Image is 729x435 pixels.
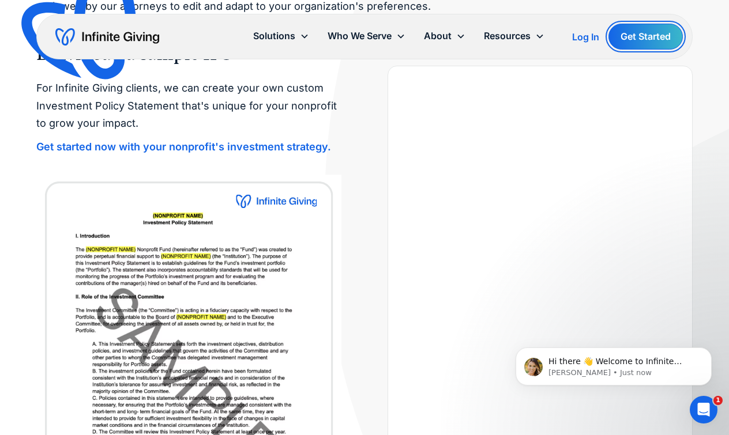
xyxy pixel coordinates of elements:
[484,28,531,44] div: Resources
[713,396,723,405] span: 1
[415,24,475,48] div: About
[318,24,415,48] div: Who We Serve
[36,80,341,133] p: For Infinite Giving clients, we can create your own custom Investment Policy Statement that's uni...
[253,28,295,44] div: Solutions
[244,24,318,48] div: Solutions
[572,32,599,41] div: Log In
[498,323,729,404] iframe: Intercom notifications message
[55,28,159,46] a: home
[328,28,392,44] div: Who We Serve
[36,141,331,153] a: Get started now with your nonprofit's investment strategy.
[690,396,717,423] iframe: Intercom live chat
[608,24,683,50] a: Get Started
[424,28,452,44] div: About
[572,30,599,44] a: Log In
[475,24,554,48] div: Resources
